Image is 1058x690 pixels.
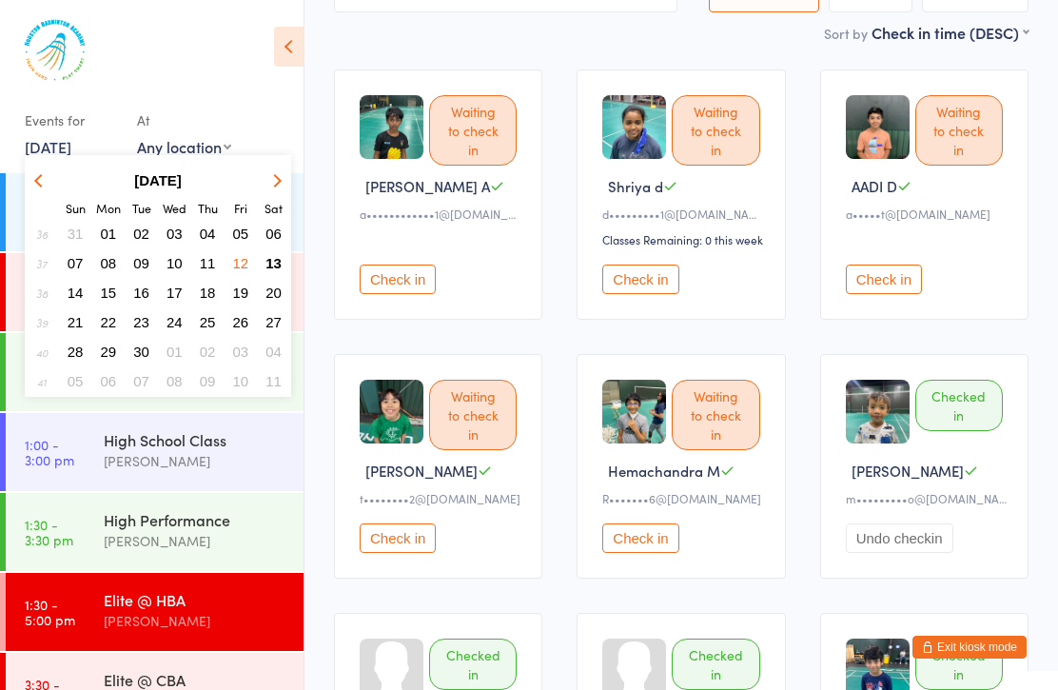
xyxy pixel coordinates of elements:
button: 29 [94,339,124,365]
div: Elite @ HBA [104,589,287,610]
button: Check in [360,523,436,553]
button: 28 [61,339,90,365]
button: 09 [127,250,156,276]
img: Houston Badminton Academy [19,14,90,86]
button: 14 [61,280,90,306]
span: 10 [233,373,249,389]
button: 23 [127,309,156,335]
button: 21 [61,309,90,335]
span: [PERSON_NAME] A [365,176,490,196]
div: Checked in [915,639,1003,690]
span: Shriya d [608,176,663,196]
span: 06 [101,373,117,389]
button: 15 [94,280,124,306]
img: image1630250141.png [602,380,666,444]
div: [PERSON_NAME] [104,530,287,552]
button: Check in [360,265,436,294]
span: 09 [200,373,216,389]
span: 05 [233,226,249,242]
span: 29 [101,344,117,360]
button: 25 [193,309,223,335]
button: 17 [160,280,189,306]
a: 1:30 -3:30 pmHigh Performance[PERSON_NAME] [6,493,304,571]
span: [PERSON_NAME] [365,461,478,481]
button: 22 [94,309,124,335]
span: 19 [233,285,249,301]
div: Waiting to check in [915,95,1003,166]
strong: [DATE] [134,172,182,188]
img: image1661206519.png [360,380,423,444]
span: 10 [167,255,183,271]
span: 03 [233,344,249,360]
button: 13 [259,250,288,276]
button: 02 [127,221,156,246]
a: [DATE] [25,136,71,157]
button: 04 [259,339,288,365]
small: Sunday [66,200,86,216]
button: 12 [226,250,256,276]
button: 16 [127,280,156,306]
div: Waiting to check in [672,95,759,166]
span: 01 [101,226,117,242]
button: 08 [160,368,189,394]
span: 01 [167,344,183,360]
small: Monday [96,200,121,216]
div: Check in time (DESC) [872,22,1029,43]
span: 07 [68,255,84,271]
button: 27 [259,309,288,335]
button: 24 [160,309,189,335]
a: 9:00 -10:30 amBeginner[PERSON_NAME] [6,173,304,251]
small: Wednesday [163,200,186,216]
em: 36 [36,227,48,242]
label: Sort by [824,24,868,43]
div: R•••••••6@[DOMAIN_NAME] [602,490,765,506]
img: image1683207563.png [846,380,910,444]
time: 1:30 - 3:30 pm [25,517,73,547]
button: 07 [61,250,90,276]
button: 03 [160,221,189,246]
span: 16 [133,285,149,301]
span: 17 [167,285,183,301]
span: 13 [265,255,282,271]
span: [PERSON_NAME] [852,461,964,481]
button: 19 [226,280,256,306]
span: Hemachandra M [608,461,720,481]
button: Check in [602,523,678,553]
div: a•••••t@[DOMAIN_NAME] [846,206,1009,222]
img: image1624299057.png [602,95,666,159]
button: 18 [193,280,223,306]
small: Friday [234,200,247,216]
span: 08 [101,255,117,271]
img: image1721758804.png [360,95,423,159]
div: t••••••••2@[DOMAIN_NAME] [360,490,522,506]
span: 21 [68,314,84,330]
small: Tuesday [132,200,151,216]
button: 07 [127,368,156,394]
a: 9:30 -3:30 pmElite @ CBA[PERSON_NAME] [6,253,304,331]
div: Checked in [672,639,759,690]
span: 11 [265,373,282,389]
span: 14 [68,285,84,301]
button: 02 [193,339,223,365]
div: Any location [137,136,231,157]
a: 1:30 -5:00 pmElite @ HBA[PERSON_NAME] [6,573,304,651]
small: Saturday [264,200,283,216]
span: 08 [167,373,183,389]
button: 11 [193,250,223,276]
span: 24 [167,314,183,330]
time: 1:00 - 3:00 pm [25,437,74,467]
em: 41 [37,374,47,389]
a: 1:00 -3:00 pmHigh School Class[PERSON_NAME] [6,413,304,491]
button: 09 [193,368,223,394]
span: 18 [200,285,216,301]
small: Thursday [198,200,218,216]
span: 09 [133,255,149,271]
div: m•••••••••o@[DOMAIN_NAME] [846,490,1009,506]
span: 07 [133,373,149,389]
em: 39 [36,315,48,330]
a: 10:30 -12:30 pmHigh Performance[PERSON_NAME] [6,333,304,411]
em: 38 [36,286,48,301]
div: [PERSON_NAME] [104,450,287,472]
button: 11 [259,368,288,394]
span: 12 [233,255,249,271]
